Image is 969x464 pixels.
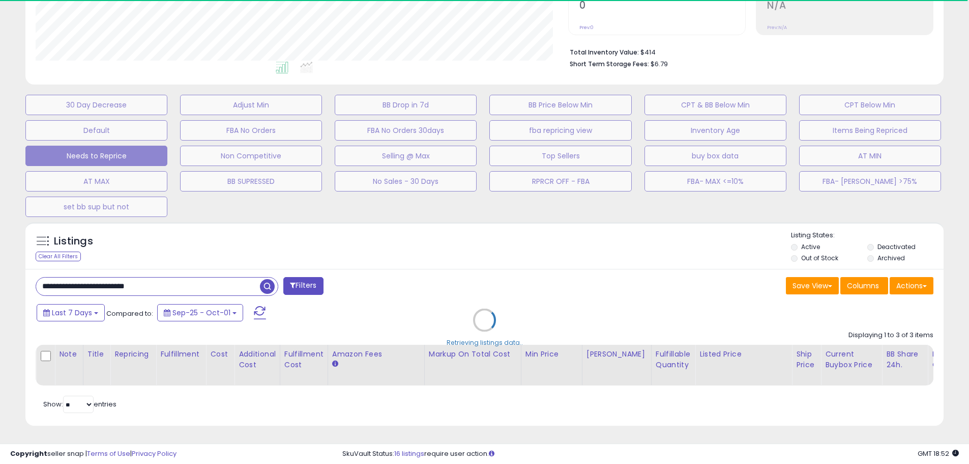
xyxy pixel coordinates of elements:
button: AT MAX [25,171,167,192]
button: Default [25,120,167,141]
button: Top Sellers [489,146,631,166]
button: FBA- MAX <=10% [644,171,786,192]
button: FBA- [PERSON_NAME] >75% [799,171,941,192]
button: No Sales - 30 Days [335,171,477,192]
div: seller snap | | [10,449,177,459]
button: BB Price Below Min [489,95,631,115]
button: BB Drop in 7d [335,95,477,115]
button: Inventory Age [644,120,786,141]
button: Items Being Repriced [799,120,941,141]
b: Total Inventory Value: [570,48,639,57]
small: Prev: N/A [767,24,787,31]
button: FBA No Orders 30days [335,120,477,141]
span: $6.79 [651,59,668,69]
div: Retrieving listings data.. [447,338,523,347]
button: Adjust Min [180,95,322,115]
button: set bb sup but not [25,197,167,217]
strong: Copyright [10,449,47,458]
span: 2025-10-9 18:52 GMT [918,449,959,458]
button: fba repricing view [489,120,631,141]
a: Terms of Use [87,449,130,458]
small: Prev: 0 [579,24,594,31]
button: 30 Day Decrease [25,95,167,115]
button: Needs to Reprice [25,146,167,166]
button: RPRCR OFF - FBA [489,171,631,192]
button: Selling @ Max [335,146,477,166]
button: CPT & BB Below Min [644,95,786,115]
button: BB SUPRESSED [180,171,322,192]
div: SkuVault Status: require user action. [342,449,959,459]
li: $414 [570,45,926,58]
b: Short Term Storage Fees: [570,60,649,68]
button: AT MIN [799,146,941,166]
button: buy box data [644,146,786,166]
button: CPT Below Min [799,95,941,115]
button: Non Competitive [180,146,322,166]
a: 16 listings [394,449,424,458]
a: Privacy Policy [132,449,177,458]
button: FBA No Orders [180,120,322,141]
